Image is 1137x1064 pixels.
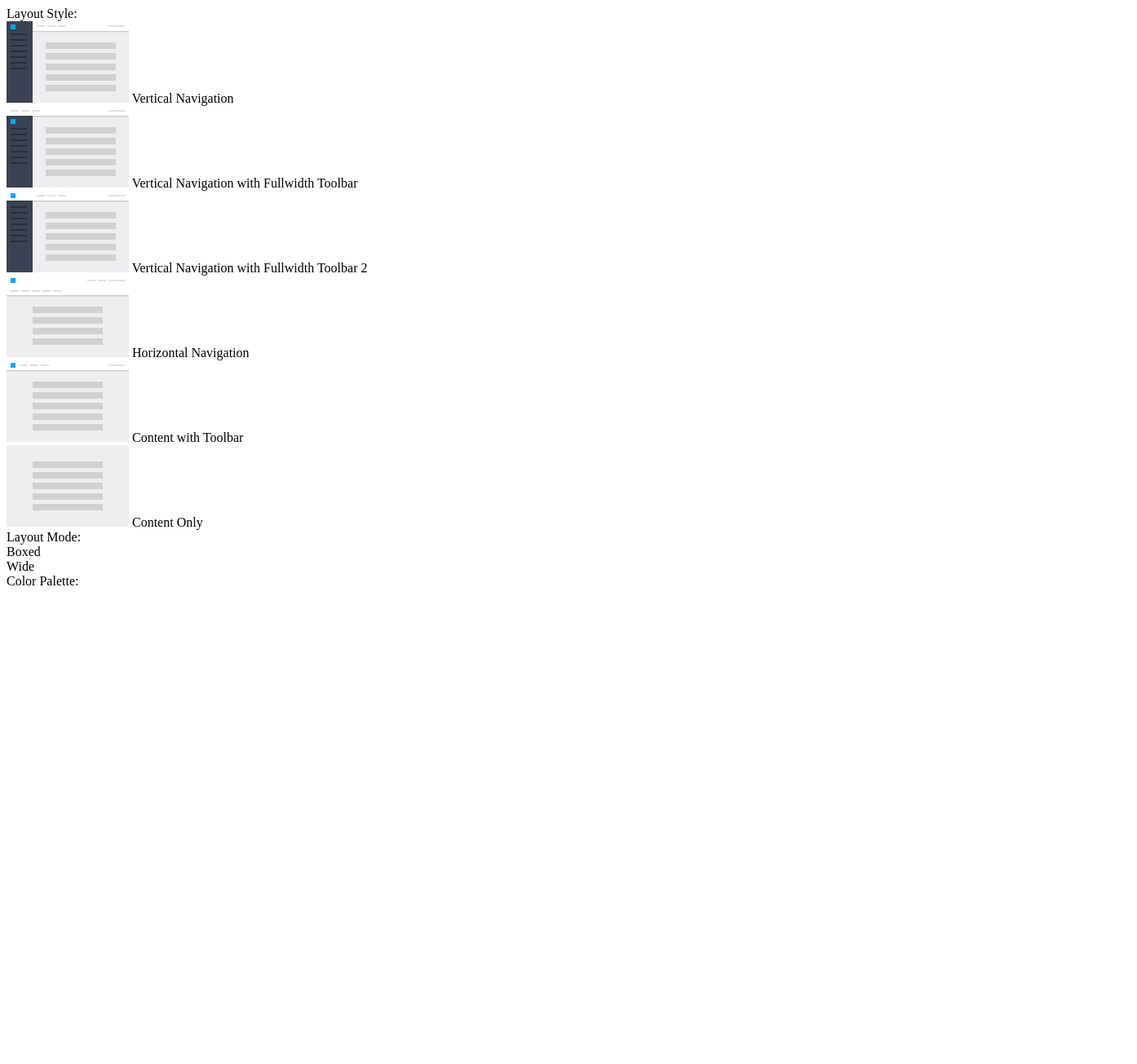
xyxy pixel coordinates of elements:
md-radio-button: Vertical Navigation [7,21,1130,106]
img: content-only.jpg [7,445,129,527]
md-radio-button: Horizontal Navigation [7,276,1130,360]
div: Layout Style: [7,7,1130,21]
md-radio-button: Content with Toolbar [7,360,1130,445]
img: vertical-nav.jpg [7,21,129,103]
md-radio-button: Vertical Navigation with Fullwidth Toolbar [7,106,1130,191]
md-radio-button: Content Only [7,445,1130,530]
span: Content with Toolbar [132,430,243,444]
div: Layout Mode: [7,530,1130,545]
span: Horizontal Navigation [132,346,250,360]
md-radio-button: Boxed [7,545,1130,559]
md-radio-button: Vertical Navigation with Fullwidth Toolbar 2 [7,191,1130,276]
span: Content Only [132,515,203,529]
img: content-with-toolbar.jpg [7,360,129,442]
img: horizontal-nav.jpg [7,276,129,357]
span: Vertical Navigation with Fullwidth Toolbar 2 [132,261,368,275]
img: vertical-nav-with-full-toolbar-2.jpg [7,191,129,272]
span: Vertical Navigation [132,91,234,105]
md-radio-button: Wide [7,559,1130,574]
div: Color Palette: [7,574,1130,589]
span: Vertical Navigation with Fullwidth Toolbar [132,176,358,190]
img: vertical-nav-with-full-toolbar.jpg [7,106,129,188]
